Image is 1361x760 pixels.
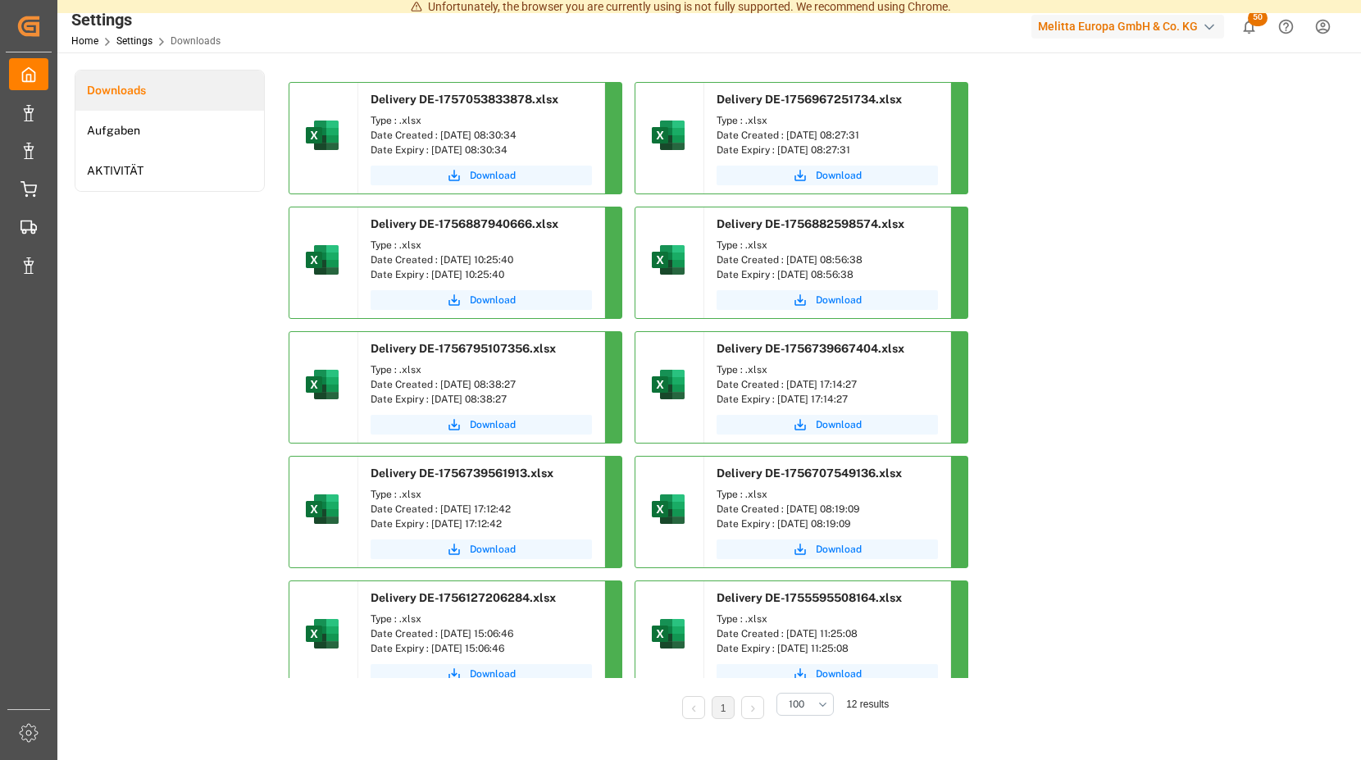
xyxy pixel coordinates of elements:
[1031,15,1224,39] div: Melitta Europa GmbH & Co. KG
[371,362,592,377] div: Type : .xlsx
[116,35,152,47] a: Settings
[303,365,342,404] img: microsoft-excel-2019--v1.png
[470,542,516,557] span: Download
[470,667,516,681] span: Download
[717,539,938,559] button: Download
[1248,10,1268,26] span: 50
[470,293,516,307] span: Download
[371,253,592,267] div: Date Created : [DATE] 10:25:40
[71,7,221,32] div: Settings
[371,641,592,656] div: Date Expiry : [DATE] 15:06:46
[470,417,516,432] span: Download
[717,143,938,157] div: Date Expiry : [DATE] 08:27:31
[717,591,902,604] span: Delivery DE-1755595508164.xlsx
[371,415,592,435] button: Download
[371,238,592,253] div: Type : .xlsx
[303,116,342,155] img: microsoft-excel-2019--v1.png
[71,35,98,47] a: Home
[816,293,862,307] span: Download
[717,93,902,106] span: Delivery DE-1756967251734.xlsx
[717,362,938,377] div: Type : .xlsx
[717,612,938,626] div: Type : .xlsx
[717,626,938,641] div: Date Created : [DATE] 11:25:08
[717,217,904,230] span: Delivery DE-1756882598574.xlsx
[717,128,938,143] div: Date Created : [DATE] 08:27:31
[303,489,342,529] img: microsoft-excel-2019--v1.png
[717,253,938,267] div: Date Created : [DATE] 08:56:38
[717,377,938,392] div: Date Created : [DATE] 17:14:27
[789,697,804,712] span: 100
[371,539,592,559] button: Download
[75,151,264,191] a: AKTIVITÄT
[717,502,938,517] div: Date Created : [DATE] 08:19:09
[649,240,688,280] img: microsoft-excel-2019--v1.png
[371,290,592,310] button: Download
[371,626,592,641] div: Date Created : [DATE] 15:06:46
[717,342,904,355] span: Delivery DE-1756739667404.xlsx
[776,693,834,716] button: open menu
[816,417,862,432] span: Download
[816,542,862,557] span: Download
[371,267,592,282] div: Date Expiry : [DATE] 10:25:40
[717,466,902,480] span: Delivery DE-1756707549136.xlsx
[371,392,592,407] div: Date Expiry : [DATE] 08:38:27
[1268,8,1304,45] button: Help Center
[846,699,889,710] span: 12 results
[303,240,342,280] img: microsoft-excel-2019--v1.png
[371,466,553,480] span: Delivery DE-1756739561913.xlsx
[717,392,938,407] div: Date Expiry : [DATE] 17:14:27
[75,111,264,151] a: Aufgaben
[712,696,735,719] li: 1
[717,415,938,435] button: Download
[717,238,938,253] div: Type : .xlsx
[371,342,556,355] span: Delivery DE-1756795107356.xlsx
[470,168,516,183] span: Download
[371,113,592,128] div: Type : .xlsx
[682,696,705,719] li: Previous Page
[371,517,592,531] div: Date Expiry : [DATE] 17:12:42
[717,641,938,656] div: Date Expiry : [DATE] 11:25:08
[371,217,558,230] span: Delivery DE-1756887940666.xlsx
[649,614,688,653] img: microsoft-excel-2019--v1.png
[717,290,938,310] button: Download
[649,365,688,404] img: microsoft-excel-2019--v1.png
[1031,11,1231,42] button: Melitta Europa GmbH & Co. KG
[649,489,688,529] img: microsoft-excel-2019--v1.png
[717,517,938,531] div: Date Expiry : [DATE] 08:19:09
[371,166,592,185] button: Download
[371,502,592,517] div: Date Created : [DATE] 17:12:42
[371,612,592,626] div: Type : .xlsx
[717,113,938,128] div: Type : .xlsx
[371,93,558,106] span: Delivery DE-1757053833878.xlsx
[75,71,264,111] a: Downloads
[371,664,592,684] button: Download
[816,168,862,183] span: Download
[371,143,592,157] div: Date Expiry : [DATE] 08:30:34
[721,703,726,714] a: 1
[649,116,688,155] img: microsoft-excel-2019--v1.png
[303,614,342,653] img: microsoft-excel-2019--v1.png
[371,377,592,392] div: Date Created : [DATE] 08:38:27
[741,696,764,719] li: Next Page
[1231,8,1268,45] button: show 50 new notifications
[371,591,556,604] span: Delivery DE-1756127206284.xlsx
[717,166,938,185] button: Download
[717,267,938,282] div: Date Expiry : [DATE] 08:56:38
[816,667,862,681] span: Download
[371,128,592,143] div: Date Created : [DATE] 08:30:34
[717,487,938,502] div: Type : .xlsx
[717,664,938,684] button: Download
